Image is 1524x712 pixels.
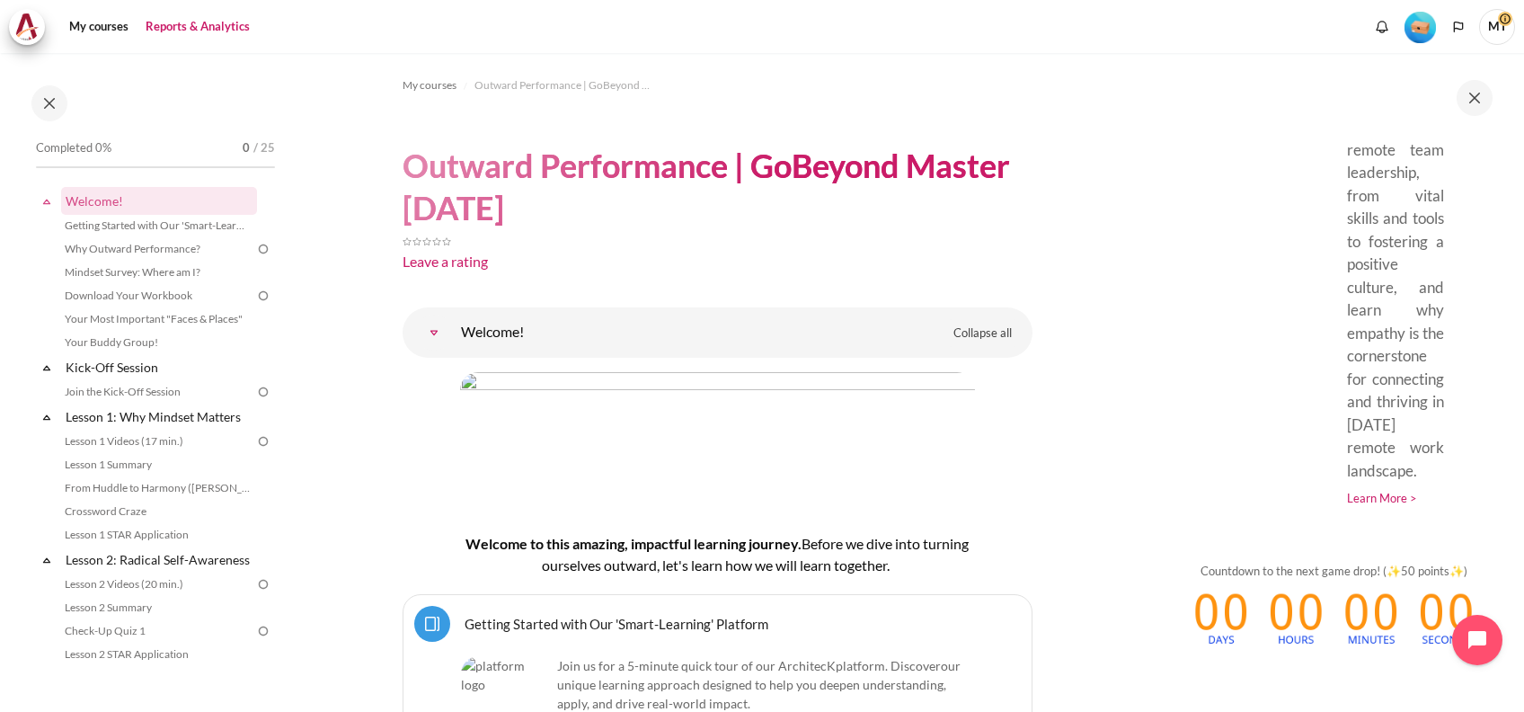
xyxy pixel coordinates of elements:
[36,139,111,157] span: Completed 0%
[59,524,255,546] a: Lesson 1 STAR Application
[14,13,40,40] img: Architeck
[1404,12,1436,43] img: Level #1
[59,308,255,330] a: Your Most Important "Faces & Places"
[253,139,275,157] span: / 25
[59,454,255,476] a: Lesson 1 Summary
[59,431,255,452] a: Lesson 1 Videos (17 min.)
[63,405,255,429] a: Lesson 1: Why Mindset Matters
[63,547,255,572] a: Lesson 2: Radical Self-Awareness
[255,433,271,449] img: To do
[1404,10,1436,43] div: Level #1
[59,381,255,403] a: Join the Kick-Off Session
[474,77,654,93] span: Outward Performance | GoBeyond Master [DATE]
[1369,13,1396,40] div: Show notification window with no new notifications
[59,238,255,260] a: Why Outward Performance?
[59,597,255,619] a: Lesson 2 Summary
[59,332,255,353] a: Your Buddy Group!
[557,658,961,711] span: .
[1479,9,1515,45] span: MT
[1479,9,1515,45] a: User menu
[403,253,488,270] a: Leave a rating
[403,145,1032,229] h1: Outward Performance | GoBeyond Master [DATE]
[139,9,256,45] a: Reports & Analytics
[474,75,654,96] a: Outward Performance | GoBeyond Master [DATE]
[557,658,961,711] span: our unique learning approach designed to help you deepen understanding, apply, and drive real-wor...
[1183,557,1484,648] section: Advanced Block
[63,355,255,379] a: Kick-Off Session
[243,139,250,157] span: 0
[465,615,768,632] a: Getting Started with Our 'Smart-Learning' Platform
[953,325,1012,343] span: Collapse all
[460,533,975,576] h4: Welcome to this amazing, impactful learning journey.
[59,285,255,307] a: Download Your Workbook
[403,77,456,93] span: My courses
[403,71,1032,100] nav: Navigation bar
[255,288,271,304] img: To do
[255,241,271,257] img: To do
[1445,13,1472,40] button: Languages
[59,215,255,236] a: Getting Started with Our 'Smart-Learning' Platform
[802,535,811,552] span: B
[255,576,271,592] img: To do
[63,9,135,45] a: My courses
[1397,10,1443,43] a: Level #1
[63,189,255,213] a: Welcome!
[59,620,255,642] a: Check-Up Quiz 1
[38,192,56,210] span: Collapse
[416,315,452,351] a: Welcome!
[59,477,255,499] a: From Huddle to Harmony ([PERSON_NAME]'s Story)
[59,574,255,595] a: Lesson 2 Videos (20 min.)
[1347,490,1417,508] a: Learn More >
[255,623,271,639] img: To do
[9,9,54,45] a: Architeck Architeck
[59,501,255,522] a: Crossword Craze
[403,75,456,96] a: My courses
[1183,587,1484,647] img: oybk97xxnx
[255,384,271,400] img: To do
[59,644,255,665] a: Lesson 2 STAR Application
[38,551,56,569] span: Collapse
[38,408,56,426] span: Collapse
[1183,557,1484,648] div: Countdown to the next game drop! (✨50 points✨)
[940,318,1025,349] a: Collapse all
[59,262,255,283] a: Mindset Survey: Where am I?
[38,359,56,377] span: Collapse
